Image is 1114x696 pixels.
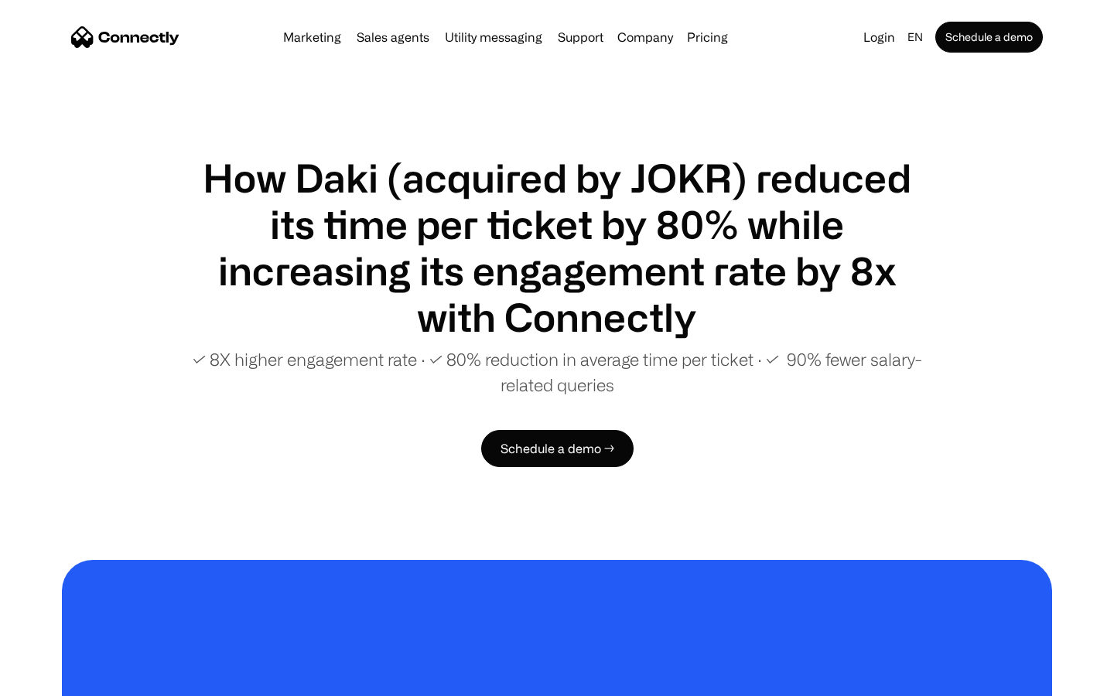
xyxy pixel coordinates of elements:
[481,430,634,467] a: Schedule a demo →
[15,667,93,691] aside: Language selected: English
[186,155,928,340] h1: How Daki (acquired by JOKR) reduced its time per ticket by 80% while increasing its engagement ra...
[907,26,923,48] div: en
[681,31,734,43] a: Pricing
[186,346,928,397] p: ✓ 8X higher engagement rate ∙ ✓ 80% reduction in average time per ticket ∙ ✓ 90% fewer salary-rel...
[857,26,901,48] a: Login
[277,31,347,43] a: Marketing
[552,31,610,43] a: Support
[350,31,436,43] a: Sales agents
[935,22,1043,53] a: Schedule a demo
[31,669,93,691] ul: Language list
[617,26,673,48] div: Company
[439,31,548,43] a: Utility messaging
